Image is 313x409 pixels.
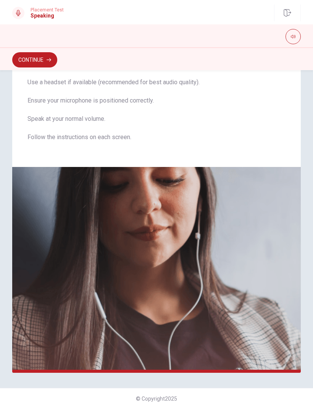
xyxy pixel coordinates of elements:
[136,396,177,402] span: © Copyright 2025
[12,52,57,67] button: Continue
[12,167,301,373] img: speaking intro
[31,13,64,19] h1: Speaking
[31,7,64,13] span: Placement Test
[27,78,286,151] span: Use a headset if available (recommended for best audio quality). Ensure your microphone is positi...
